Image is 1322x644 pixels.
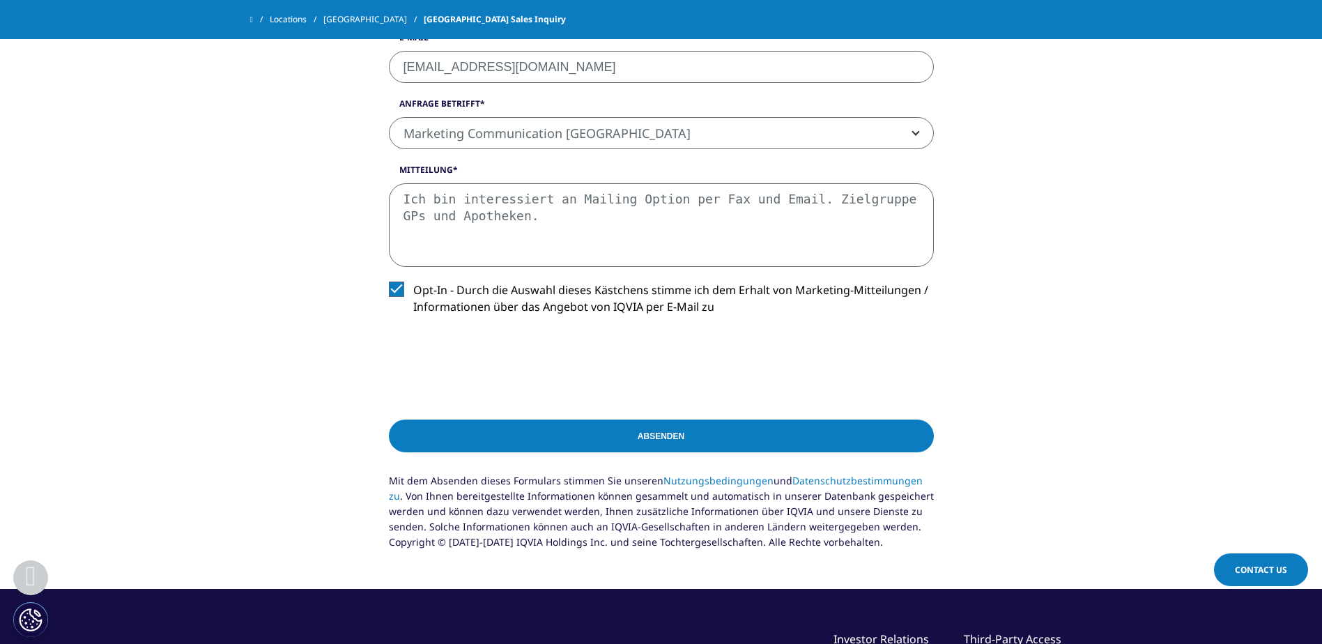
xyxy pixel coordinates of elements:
a: Datenschutzbestimmungen zu [389,474,923,503]
label: Mitteilung [389,164,934,183]
span: [GEOGRAPHIC_DATA] Sales Inquiry [424,7,566,32]
a: [GEOGRAPHIC_DATA] [323,7,424,32]
a: Nutzungsbedingungen [663,474,774,487]
input: Absenden [389,420,934,452]
button: Cookie-Einstellungen [13,602,48,637]
span: Marketing Communication Schweiz [389,117,934,149]
a: Locations [270,7,323,32]
a: Contact Us [1214,553,1308,586]
label: Anfrage betrifft [389,98,934,117]
label: E-Mail [389,31,934,51]
span: Marketing Communication Schweiz [390,118,933,150]
iframe: reCAPTCHA [389,337,601,392]
span: Contact Us [1235,564,1287,576]
label: Opt-In - Durch die Auswahl dieses Kästchens stimme ich dem Erhalt von Marketing-Mitteilungen / In... [389,282,934,323]
div: Mit dem Absenden dieses Formulars stimmen Sie unseren und . Von Ihnen bereitgestellte Information... [389,473,934,550]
